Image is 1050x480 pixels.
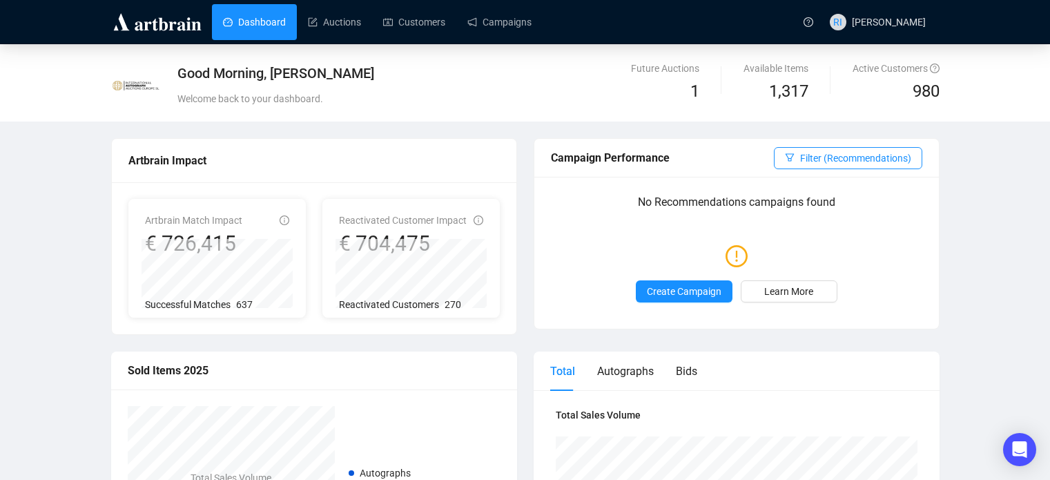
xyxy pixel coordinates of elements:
img: 622e19684f2625001dda177d.jpg [112,61,160,110]
button: Create Campaign [636,280,732,303]
span: Create Campaign [647,284,721,299]
span: info-circle [474,215,483,225]
button: Filter (Recommendations) [774,147,922,169]
span: 1,317 [769,79,808,105]
span: Reactivated Customers [339,299,439,310]
span: Reactivated Customer Impact [339,215,467,226]
div: Good Morning, [PERSON_NAME] [177,64,660,83]
span: 637 [236,299,253,310]
a: Campaigns [467,4,532,40]
div: Bids [676,363,697,380]
span: Active Customers [853,63,940,74]
div: € 704,475 [339,231,467,257]
span: 1 [690,81,699,101]
p: No Recommendations campaigns found [551,193,922,220]
div: Sold Items 2025 [128,362,500,379]
div: Open Intercom Messenger [1003,433,1036,466]
span: question-circle [930,64,940,73]
span: Successful Matches [145,299,231,310]
div: Total [550,363,575,380]
div: Campaign Performance [551,149,774,166]
span: exclamation-circle [726,240,748,271]
div: Autographs [597,363,654,380]
span: Filter (Recommendations) [800,151,911,166]
span: 980 [913,81,940,101]
div: Future Auctions [631,61,699,76]
a: Auctions [308,4,361,40]
span: 270 [445,299,461,310]
span: question-circle [804,17,813,27]
div: Welcome back to your dashboard. [177,91,660,106]
span: info-circle [280,215,289,225]
span: Learn More [764,284,813,299]
img: logo [111,11,204,33]
a: Dashboard [223,4,286,40]
span: filter [785,153,795,162]
div: Artbrain Impact [128,152,500,169]
a: Learn More [741,280,837,303]
span: RI [833,15,842,30]
a: Customers [383,4,445,40]
h4: Total Sales Volume [556,407,917,423]
span: [PERSON_NAME] [852,17,926,28]
span: Artbrain Match Impact [145,215,242,226]
span: Autographs [360,468,411,479]
div: € 726,415 [145,231,242,257]
div: Available Items [743,61,808,76]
